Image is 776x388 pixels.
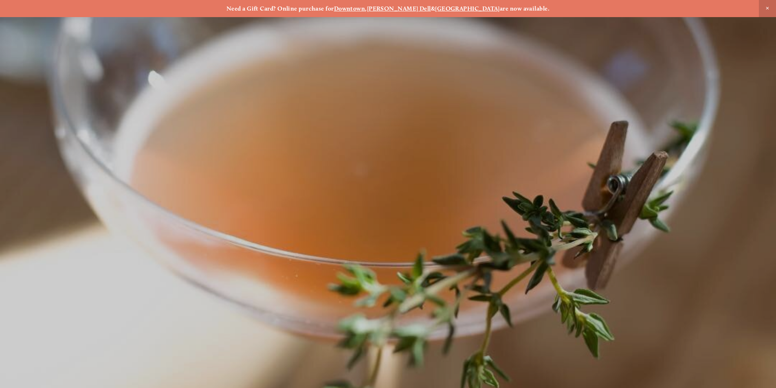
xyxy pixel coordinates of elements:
[435,5,500,12] a: [GEOGRAPHIC_DATA]
[334,5,365,12] a: Downtown
[226,5,334,12] strong: Need a Gift Card? Online purchase for
[500,5,550,12] strong: are now available.
[431,5,435,12] strong: &
[367,5,431,12] a: [PERSON_NAME] Dell
[365,5,367,12] strong: ,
